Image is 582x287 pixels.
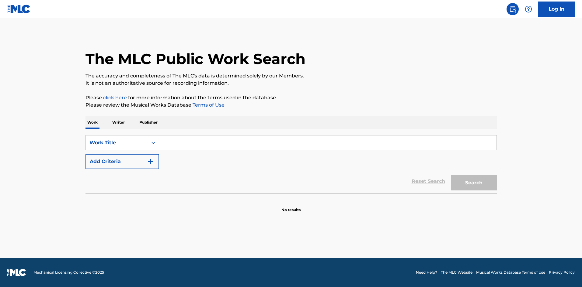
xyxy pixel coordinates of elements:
p: No results [281,200,301,213]
a: Public Search [507,3,519,15]
form: Search Form [85,135,497,193]
img: search [509,5,516,13]
a: Log In [538,2,575,17]
p: It is not an authoritative source for recording information. [85,80,497,87]
a: click here [103,95,127,101]
a: Musical Works Database Terms of Use [476,270,545,275]
img: logo [7,269,26,276]
img: 9d2ae6d4665cec9f34b9.svg [147,158,154,165]
div: Help [522,3,535,15]
p: Publisher [138,116,159,129]
div: Work Title [89,139,144,146]
a: Terms of Use [191,102,225,108]
h1: The MLC Public Work Search [85,50,305,68]
img: help [525,5,532,13]
span: Mechanical Licensing Collective © 2025 [33,270,104,275]
a: The MLC Website [441,270,472,275]
a: Privacy Policy [549,270,575,275]
p: Please review the Musical Works Database [85,101,497,109]
p: The accuracy and completeness of The MLC's data is determined solely by our Members. [85,72,497,80]
p: Writer [110,116,127,129]
p: Work [85,116,99,129]
a: Need Help? [416,270,437,275]
iframe: Chat Widget [552,258,582,287]
p: Please for more information about the terms used in the database. [85,94,497,101]
button: Add Criteria [85,154,159,169]
img: MLC Logo [7,5,31,13]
